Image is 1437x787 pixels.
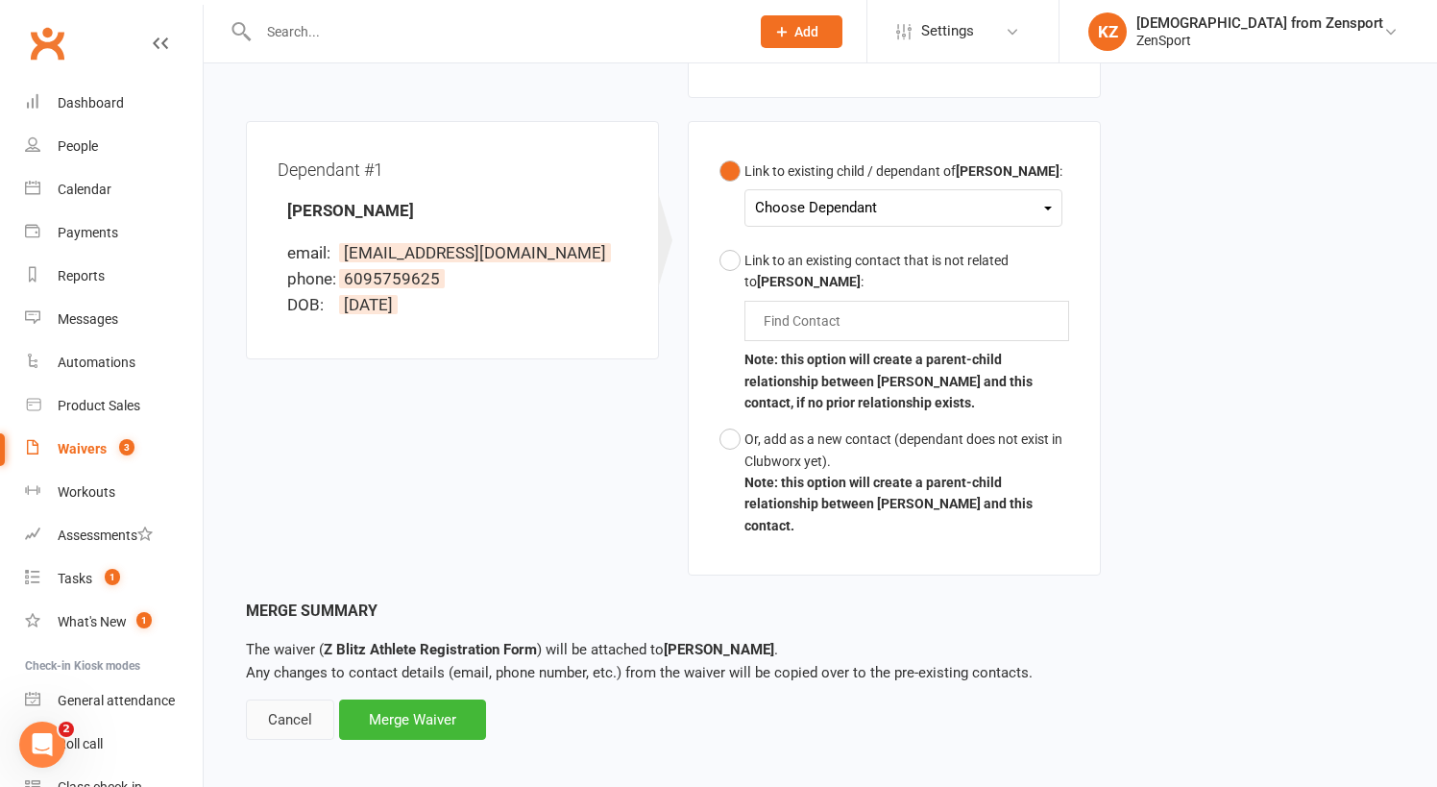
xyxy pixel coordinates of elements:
[1088,12,1127,51] div: KZ
[25,168,203,211] a: Calendar
[324,641,537,658] strong: Z Blitz Athlete Registration Form
[58,268,105,283] div: Reports
[744,160,1062,182] div: Link to existing child / dependant of :
[719,242,1069,421] button: Link to an existing contact that is not related to[PERSON_NAME]:Note: this option will create a p...
[25,428,203,471] a: Waivers 3
[59,722,74,737] span: 2
[58,441,107,456] div: Waivers
[58,225,118,240] div: Payments
[58,138,98,154] div: People
[25,211,203,255] a: Payments
[339,243,611,262] span: [EMAIL_ADDRESS][DOMAIN_NAME]
[58,571,92,586] div: Tasks
[761,15,842,48] button: Add
[287,266,335,292] div: phone:
[25,341,203,384] a: Automations
[757,274,861,289] b: [PERSON_NAME]
[956,163,1059,179] b: [PERSON_NAME]
[664,641,774,658] strong: [PERSON_NAME]
[19,722,65,768] iframe: Intercom live chat
[58,355,135,370] div: Automations
[246,599,1395,624] div: Merge Summary
[58,528,153,543] div: Assessments
[287,201,414,220] strong: [PERSON_NAME]
[25,384,203,428] a: Product Sales
[58,736,103,751] div: Roll call
[744,475,1033,533] b: Note: this option will create a parent-child relationship between [PERSON_NAME] and this contact.
[246,641,778,658] span: The waiver ( ) will be attached to .
[119,439,134,455] span: 3
[339,700,486,740] div: Merge Waiver
[744,352,1033,410] b: Note: this option will create a parent-child relationship between [PERSON_NAME] and this contact,...
[58,182,111,197] div: Calendar
[253,18,736,45] input: Search...
[25,723,203,766] a: Roll call
[25,679,203,723] a: General attendance kiosk mode
[744,429,1069,472] div: Or, add as a new contact (dependant does not exist in Clubworx yet).
[278,153,627,186] div: Dependant #1
[755,195,1052,221] div: Choose Dependant
[719,153,1062,242] button: Link to existing child / dependant of[PERSON_NAME]:Choose Dependant
[105,569,120,585] span: 1
[1136,14,1383,32] div: [DEMOGRAPHIC_DATA] from Zensport
[23,19,71,67] a: Clubworx
[58,95,124,111] div: Dashboard
[25,471,203,514] a: Workouts
[25,601,203,644] a: What's New1
[794,24,818,39] span: Add
[58,484,115,500] div: Workouts
[339,269,445,288] span: 6095759625
[287,240,335,266] div: email:
[744,250,1069,293] div: Link to an existing contact that is not related to :
[25,298,203,341] a: Messages
[246,638,1395,684] p: Any changes to contact details (email, phone number, etc.) from the waiver will be copied over to...
[287,292,335,318] div: DOB:
[25,514,203,557] a: Assessments
[921,10,974,53] span: Settings
[58,693,175,708] div: General attendance
[25,82,203,125] a: Dashboard
[25,557,203,601] a: Tasks 1
[25,125,203,168] a: People
[58,614,127,629] div: What's New
[339,295,398,314] span: [DATE]
[246,700,334,740] div: Cancel
[25,255,203,298] a: Reports
[58,311,118,327] div: Messages
[58,398,140,413] div: Product Sales
[719,421,1069,544] button: Or, add as a new contact (dependant does not exist in Clubworx yet).Note: this option will create...
[136,612,152,628] span: 1
[1136,32,1383,49] div: ZenSport
[762,309,852,332] input: Find Contact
